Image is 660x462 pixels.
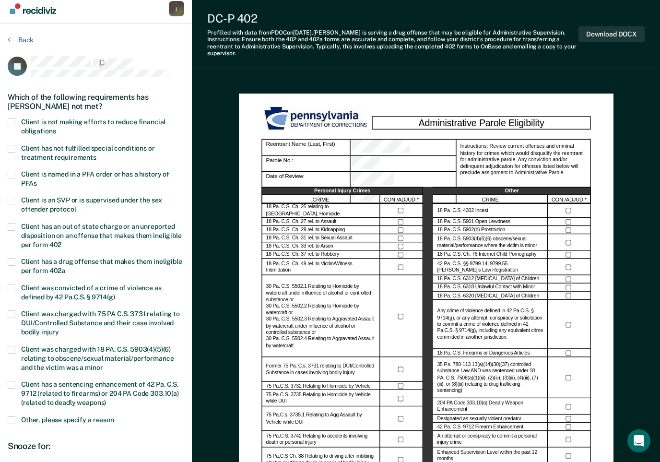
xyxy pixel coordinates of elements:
span: Client has not fulfilled special conditions or treatment requirements [21,144,155,161]
label: 18 Pa. C.S. Firearms or Dangerous Articles [437,350,530,357]
div: Parole No.: [261,156,350,172]
div: Prefilled with data from PDOC on [DATE] . [PERSON_NAME] is serving a drug offense that may be eli... [207,29,578,57]
span: Client has a sentencing enhancement of 42 Pa. C.S. 9712 (related to firearms) or 204 PA Code 303.... [21,380,179,406]
div: Open Intercom Messenger [627,429,650,452]
label: 42 Pa. C.S. §§ 9799.14, 9799.55 [PERSON_NAME]’s Law Registration [437,261,543,273]
label: 18 Pa. C.S. Ch. 25 relating to [GEOGRAPHIC_DATA]. Homicide [266,204,376,217]
span: Client has a drug offense that makes them ineligible per form 402a [21,258,182,274]
label: 18 Pa. C.S. Ch. 33 rel. to Arson [266,244,333,250]
span: Client was convicted of a crime of violence as defined by 42 Pa.C.S. § 9714(g) [21,284,162,301]
label: 18 Pa. C.S. 6312 [MEDICAL_DATA] of Children [437,276,539,283]
div: CRIME [433,196,548,204]
label: 18 Pa. C.S. Ch. 37 rel. to Robbery [266,252,339,259]
button: Download DOCX [578,26,645,42]
label: 18 Pa. C.S. 6320 [MEDICAL_DATA] of Children [437,293,539,299]
div: Date of Review: [261,172,350,188]
label: Designated as sexually violent predator [437,416,521,423]
div: DC-P 402 [207,12,578,25]
label: 75 Pa.C.S. 3735 Relating to Homicide by Vehicle while DUI [266,392,376,405]
div: Parole No.: [350,156,456,172]
label: 18 Pa. C.S. 6318 Unlawful Contact with Minor [437,284,535,291]
div: j [169,1,184,16]
div: Reentrant Name (Last, First) [350,139,456,156]
img: Recidiviz [10,3,56,14]
label: 18 Pa. C.S. Ch. 49 rel. to Victim/Witness Intimidation [266,261,376,273]
label: 204 PA Code 303.10(a) Deadly Weapon Enhancement [437,400,543,413]
div: Administrative Parole Eligibility [372,117,590,130]
div: Personal Injury Crimes [261,187,423,195]
label: 18 Pa. C.S. 4302 Incest [437,208,488,214]
span: Other, please specify a reason [21,416,114,424]
div: CON./ADJUD.* [548,196,590,204]
label: 18 Pa. C.S. Ch. 31 rel. to Sexual Assault [266,235,352,242]
label: 18 Pa. C.S. Ch. 29 rel. to Kidnapping [266,227,345,234]
span: Client is not making efforts to reduce financial obligations [21,118,165,135]
div: Snooze for: [8,441,184,451]
span: Client has an out of state charge or an unreported disposition on an offense that makes them inel... [21,223,182,249]
span: Client is an SVP or is supervised under the sex offender protocol [21,196,162,213]
div: Which of the following requirements has [PERSON_NAME] not met? [8,85,184,118]
label: An attempt or conspiracy to commit a personal injury crime [437,433,543,446]
button: Back [8,36,34,44]
label: Any crime of violence defined in 42 Pa.C.S. § 9714(g), or any attempt, conspiracy or solicitation... [437,308,543,341]
div: Date of Review: [350,172,456,188]
label: 75 Pa.C.S. 3732 Relating to Homicide by Vehicle [266,383,370,390]
div: CON./ADJUD.* [380,196,423,204]
label: 18 Pa. C.S. 5902(b) Prostitution [437,227,505,234]
label: 18 Pa. C.S. 5903(4)(5)(6) obscene/sexual material/performance where the victim is minor [437,236,543,249]
label: Former 75 Pa. C.s. 3731 relating to DUI/Controlled Substance in cases involving bodily injury [266,363,376,376]
div: CRIME [261,196,380,204]
label: 75 Pa.C.S. 3742 Relating to accidents involving death or personal injury [266,433,376,446]
div: Instructions: Review current offenses and criminal history for crimes which would disqualify the ... [456,139,590,204]
label: 35 P.s. 780-113 13(a)(14)(30)(37) controlled substance Law AND was sentenced under 18 PA. C.S. 75... [437,362,543,394]
div: Other [433,187,590,195]
span: Client is named in a PFA order or has a history of PFAs [21,170,169,187]
label: 18 Pa. C.S. Ch. 27 rel. to Assault [266,219,336,225]
img: PDOC Logo [261,105,372,133]
label: 18 Pa. C.S. 5901 Open Lewdness [437,219,510,225]
label: 18 Pa. C.S. Ch. 76 Internet Child Pornography [437,252,536,259]
div: Reentrant Name (Last, First) [261,139,350,156]
label: 75 Pa.C.s. 3735.1 Relating to Agg Assault by Vehicle while DUI [266,413,376,426]
span: Client was charged with 18 PA. C.S. 5903(4)(5)(6) relating to obscene/sexual material/performance... [21,345,174,371]
button: Profile dropdown button [169,1,184,16]
label: 30 Pa. C.S. 5502.1 Relating to Homicide by watercraft under influence of alcohol or controlled su... [266,284,376,349]
span: Client was charged with 75 PA C.S. 3731 relating to DUI/Controlled Substance and their case invol... [21,310,180,336]
label: 42 Pa. C.S. 9712 Firearm Enhancement [437,424,523,431]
